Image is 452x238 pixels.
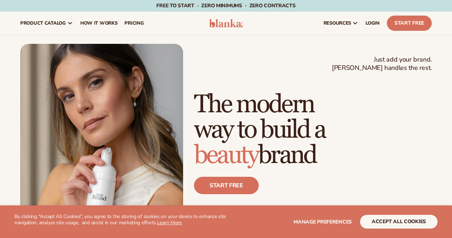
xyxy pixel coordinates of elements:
span: beauty [194,140,258,171]
span: Manage preferences [293,218,352,225]
span: Just add your brand. [PERSON_NAME] handles the rest. [332,55,432,72]
img: logo [209,19,243,28]
span: pricing [124,20,144,26]
button: Manage preferences [293,215,352,229]
button: accept all cookies [360,215,438,229]
a: Learn More [157,219,182,226]
span: resources [324,20,351,26]
span: Free to start · ZERO minimums · ZERO contracts [156,2,295,9]
a: How It Works [77,12,121,35]
a: resources [320,12,362,35]
a: product catalog [17,12,77,35]
a: Start free [194,177,259,194]
a: Start Free [387,16,432,31]
p: By clicking "Accept All Cookies", you agree to the storing of cookies on your device to enhance s... [14,214,226,226]
h1: The modern way to build a brand [194,92,432,168]
span: product catalog [20,20,66,26]
a: pricing [121,12,147,35]
a: LOGIN [362,12,383,35]
span: How It Works [80,20,118,26]
span: LOGIN [366,20,380,26]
